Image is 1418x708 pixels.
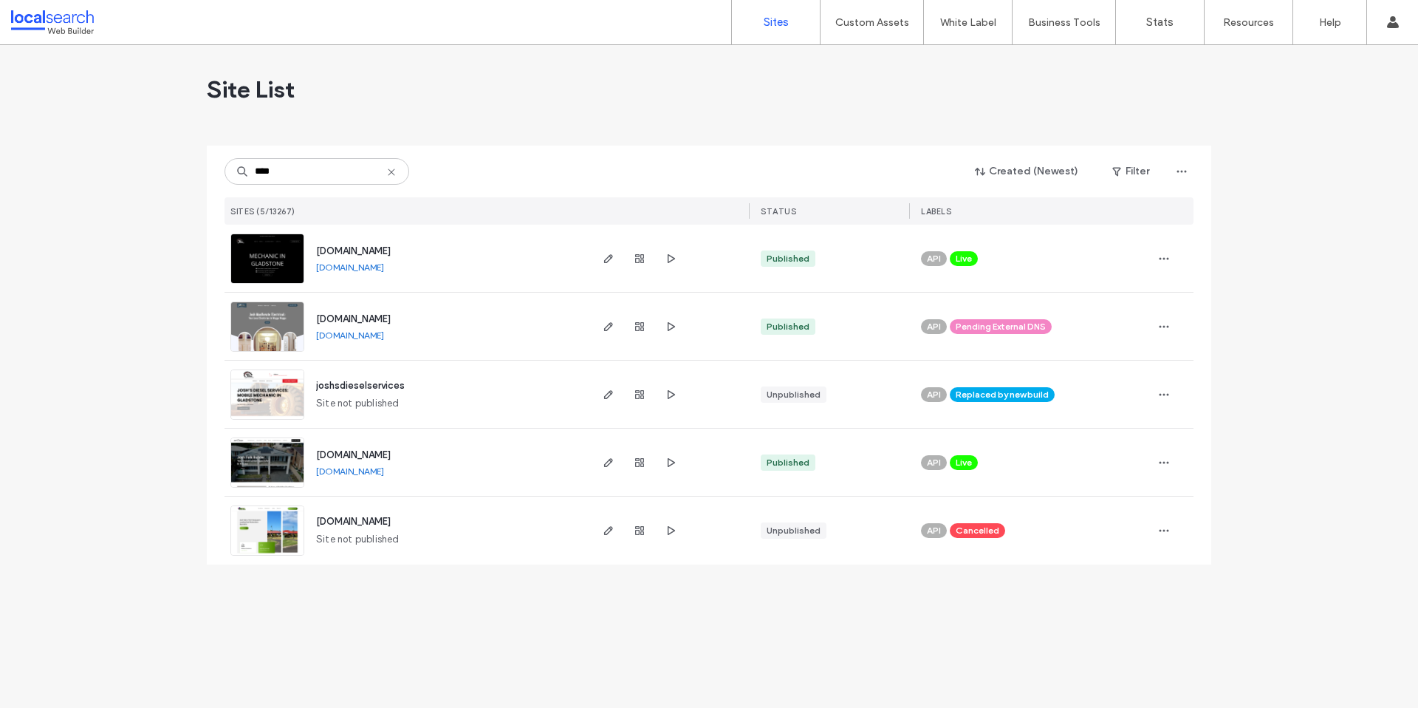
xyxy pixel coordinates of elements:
div: Published [767,456,809,469]
span: API [927,388,941,401]
span: API [927,252,941,265]
span: LABELS [921,206,951,217]
span: Site not published [316,532,400,547]
a: [DOMAIN_NAME] [316,313,391,324]
a: [DOMAIN_NAME] [316,245,391,256]
span: Cancelled [956,524,999,537]
div: Published [767,252,809,265]
a: [DOMAIN_NAME] [316,466,384,477]
span: API [927,456,941,469]
label: Business Tools [1028,16,1100,29]
span: Live [956,252,972,265]
span: Site not published [316,396,400,411]
span: Site List [207,75,295,104]
a: [DOMAIN_NAME] [316,449,391,460]
label: Help [1319,16,1341,29]
div: Unpublished [767,524,821,537]
span: API [927,524,941,537]
a: [DOMAIN_NAME] [316,262,384,273]
button: Created (Newest) [962,160,1092,183]
span: STATUS [761,206,796,217]
div: Unpublished [767,388,821,401]
a: [DOMAIN_NAME] [316,330,384,341]
label: Custom Assets [835,16,909,29]
span: SITES (5/13267) [230,206,295,217]
div: Published [767,320,809,333]
label: White Label [940,16,996,29]
span: Pending External DNS [956,320,1046,333]
span: API [927,320,941,333]
label: Resources [1223,16,1274,29]
a: joshsdieselservices [316,380,405,391]
label: Sites [764,16,789,29]
a: [DOMAIN_NAME] [316,516,391,527]
span: Live [956,456,972,469]
span: Replaced by new build [956,388,1049,401]
label: Stats [1146,16,1174,29]
button: Filter [1097,160,1164,183]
